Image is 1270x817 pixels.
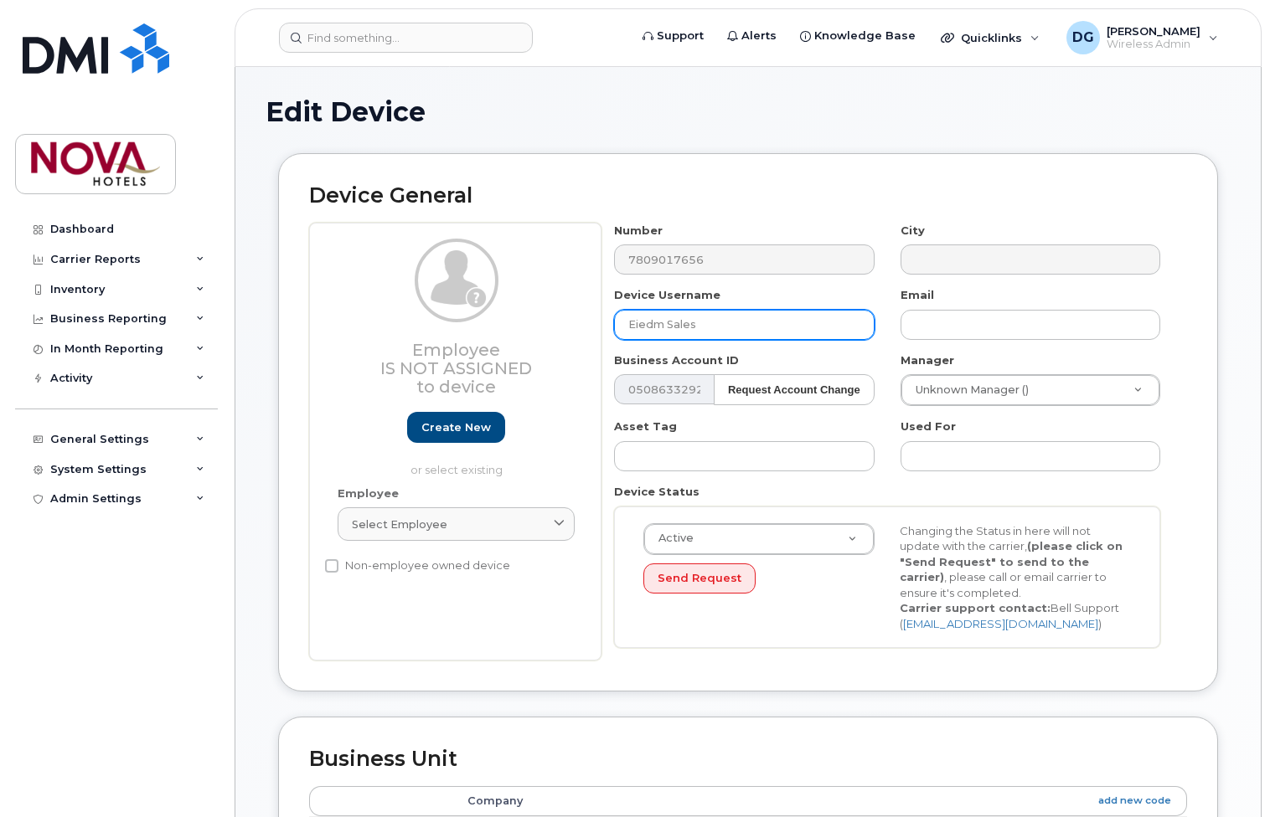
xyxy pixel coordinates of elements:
a: Active [644,524,874,554]
label: Non-employee owned device [325,556,510,576]
a: [EMAIL_ADDRESS][DOMAIN_NAME] [903,617,1098,630]
label: Business Account ID [614,352,739,368]
button: Request Account Change [714,374,875,405]
label: City [901,223,925,239]
span: Select employee [352,516,447,532]
label: Email [901,287,934,303]
a: Create new [407,412,505,443]
h3: Employee [338,341,575,396]
label: Used For [901,419,956,434]
label: Number [614,223,663,239]
input: Non-employee owned device [325,559,338,573]
button: Send Request [643,563,756,594]
span: Active [648,531,694,546]
span: Is not assigned [380,358,532,378]
p: or select existing [338,462,575,478]
h2: Device General [309,184,1187,208]
a: Select employee [338,507,575,541]
h1: Edit Device [266,97,1231,126]
h2: Business Unit [309,748,1187,771]
strong: (please click on "Send Request" to send to the carrier) [900,539,1123,583]
a: Unknown Manager () [901,375,1159,405]
th: Company [452,786,1187,816]
label: Manager [901,352,954,368]
span: to device [416,377,496,397]
label: Device Status [614,484,700,500]
strong: Request Account Change [728,383,860,396]
strong: Carrier support contact: [900,601,1051,614]
label: Employee [338,486,399,501]
div: Changing the Status in here will not update with the carrier, , please call or email carrier to e... [887,523,1144,632]
span: Unknown Manager () [906,383,1029,398]
label: Device Username [614,287,720,303]
label: Asset Tag [614,419,677,434]
a: add new code [1098,794,1171,808]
